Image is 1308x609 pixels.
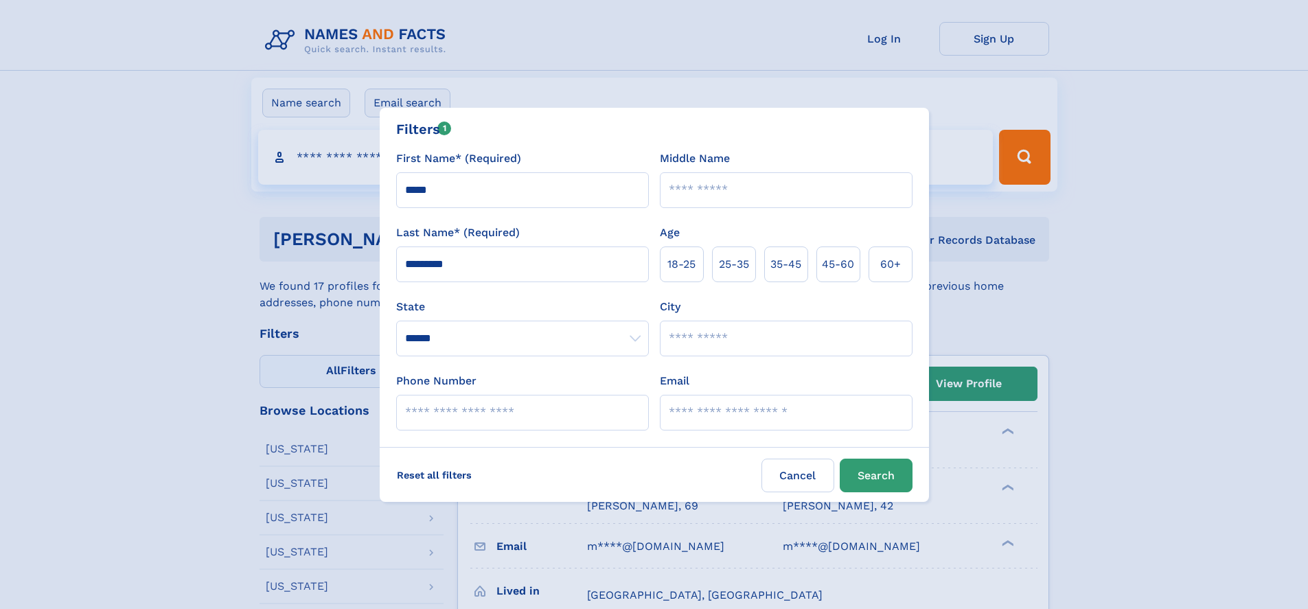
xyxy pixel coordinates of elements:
button: Search [840,459,913,492]
label: Age [660,225,680,241]
label: Middle Name [660,150,730,167]
label: Last Name* (Required) [396,225,520,241]
label: Reset all filters [388,459,481,492]
div: Filters [396,119,452,139]
span: 35‑45 [770,256,801,273]
label: Email [660,373,689,389]
label: Phone Number [396,373,477,389]
span: 25‑35 [719,256,749,273]
span: 18‑25 [667,256,696,273]
span: 45‑60 [822,256,854,273]
label: City [660,299,680,315]
label: First Name* (Required) [396,150,521,167]
span: 60+ [880,256,901,273]
label: State [396,299,649,315]
label: Cancel [761,459,834,492]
